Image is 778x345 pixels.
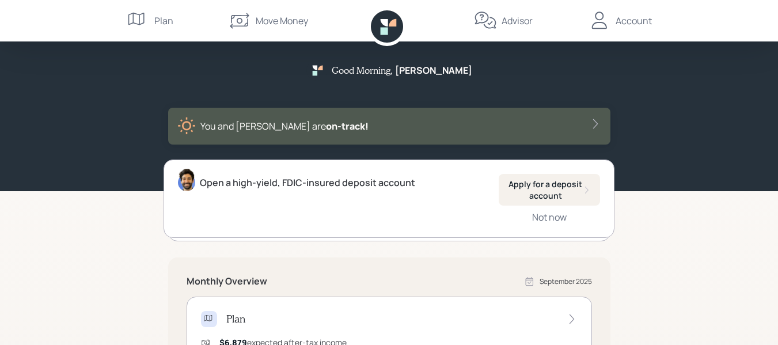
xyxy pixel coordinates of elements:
div: Open a high-yield, FDIC-insured deposit account [200,176,415,189]
img: sunny-XHVQM73Q.digested.png [177,117,196,135]
h5: [PERSON_NAME] [395,65,472,76]
h4: Plan [226,313,245,325]
div: Plan [154,14,173,28]
div: Advisor [502,14,533,28]
h5: Monthly Overview [187,276,267,287]
div: Account [616,14,652,28]
div: Not now [532,211,567,223]
div: Apply for a deposit account [508,179,591,201]
div: September 2025 [540,276,592,287]
div: You and [PERSON_NAME] are [200,119,369,133]
img: eric-schwartz-headshot.png [178,168,195,191]
h5: Good Morning , [332,65,393,75]
button: Apply for a deposit account [499,174,600,206]
div: Move Money [256,14,308,28]
span: on‑track! [326,120,369,132]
